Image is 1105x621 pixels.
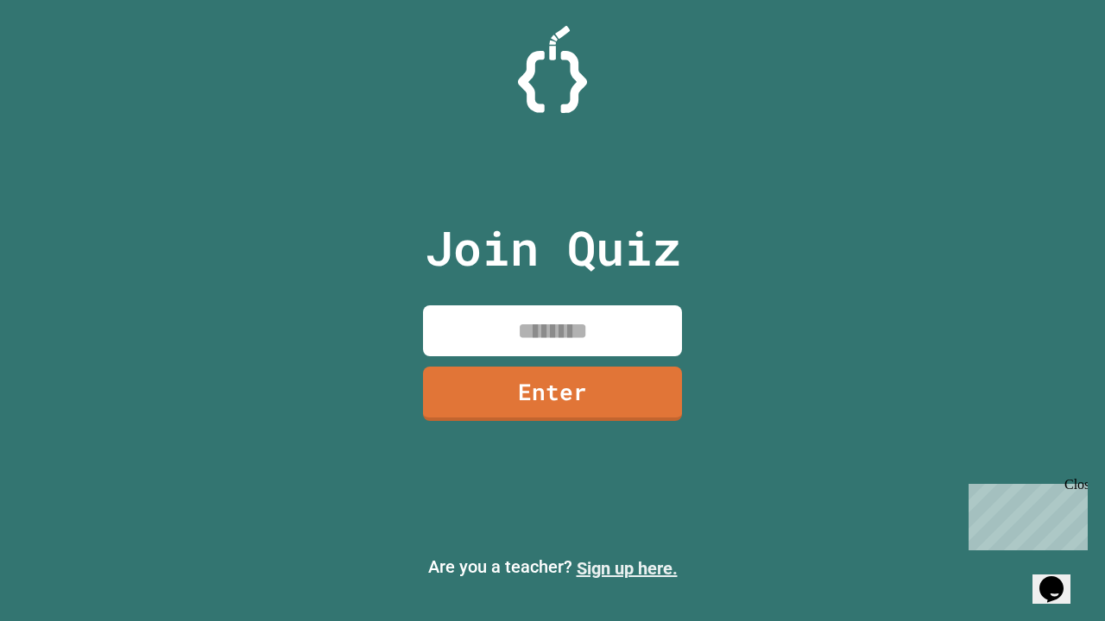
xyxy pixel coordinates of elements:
div: Chat with us now!Close [7,7,119,110]
p: Are you a teacher? [14,554,1091,581]
iframe: chat widget [1032,552,1088,604]
iframe: chat widget [962,477,1088,550]
img: Logo.svg [518,26,587,113]
a: Enter [423,367,682,421]
a: Sign up here. [577,558,678,579]
p: Join Quiz [425,212,681,284]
